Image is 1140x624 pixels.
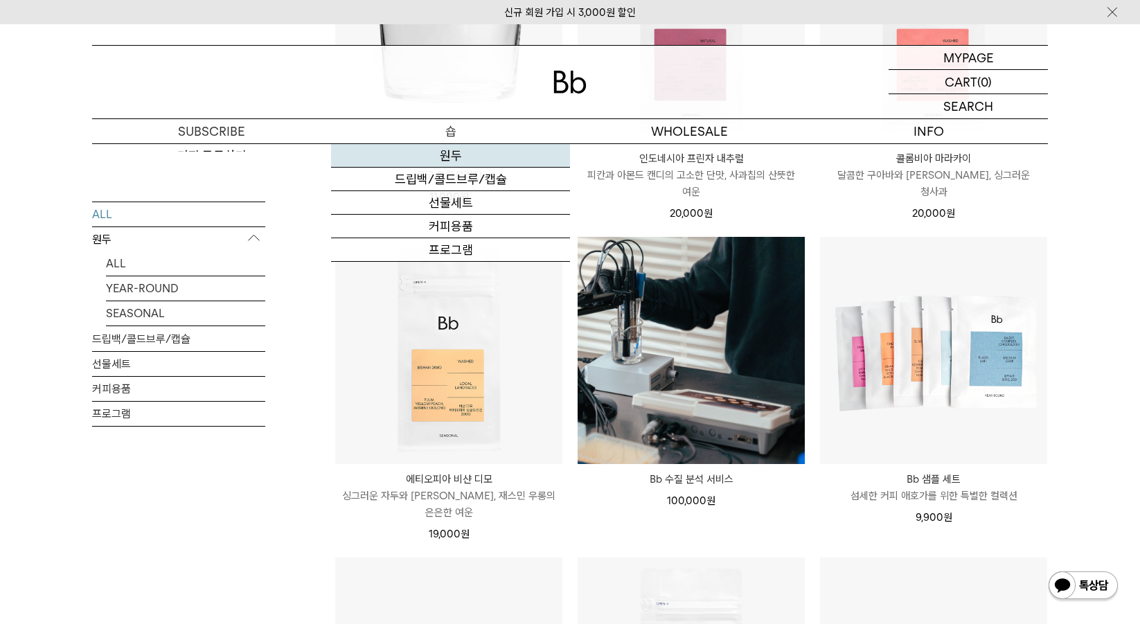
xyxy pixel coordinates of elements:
[820,167,1047,200] p: 달콤한 구아바와 [PERSON_NAME], 싱그러운 청사과
[977,70,992,93] p: (0)
[331,191,570,215] a: 선물세트
[820,150,1047,167] p: 콜롬비아 마라카이
[809,119,1048,143] p: INFO
[578,471,805,488] a: Bb 수질 분석 서비스
[92,326,265,350] a: 드립백/콜드브루/캡슐
[504,6,636,19] a: 신규 회원 가입 시 3,000원 할인
[943,46,994,69] p: MYPAGE
[820,471,1047,488] p: Bb 샘플 세트
[1047,570,1119,603] img: 카카오톡 채널 1:1 채팅 버튼
[331,144,570,168] a: 원두
[461,528,470,540] span: 원
[889,70,1048,94] a: CART (0)
[578,167,805,200] p: 피칸과 아몬드 캔디의 고소한 단맛, 사과칩의 산뜻한 여운
[946,207,955,220] span: 원
[335,488,562,521] p: 싱그러운 자두와 [PERSON_NAME], 재스민 우롱의 은은한 여운
[670,207,713,220] span: 20,000
[331,119,570,143] a: 숍
[706,494,715,507] span: 원
[92,226,265,251] p: 원두
[667,494,715,507] span: 100,000
[106,251,265,275] a: ALL
[916,511,952,524] span: 9,900
[92,401,265,425] a: 프로그램
[943,94,993,118] p: SEARCH
[912,207,955,220] span: 20,000
[820,150,1047,200] a: 콜롬비아 마라카이 달콤한 구아바와 [PERSON_NAME], 싱그러운 청사과
[92,144,331,168] a: 커피 구독하기
[106,276,265,300] a: YEAR-ROUND
[578,237,805,464] img: Bb 수질 분석 서비스
[331,215,570,238] a: 커피용품
[92,119,331,143] a: SUBSCRIBE
[106,301,265,325] a: SEASONAL
[429,528,470,540] span: 19,000
[335,471,562,521] a: 에티오피아 비샨 디모 싱그러운 자두와 [PERSON_NAME], 재스민 우롱의 은은한 여운
[704,207,713,220] span: 원
[92,202,265,226] a: ALL
[335,237,562,464] img: 에티오피아 비샨 디모
[570,119,809,143] p: WHOLESALE
[943,511,952,524] span: 원
[889,46,1048,70] a: MYPAGE
[945,70,977,93] p: CART
[92,351,265,375] a: 선물세트
[331,168,570,191] a: 드립백/콜드브루/캡슐
[331,238,570,262] a: 프로그램
[578,150,805,200] a: 인도네시아 프린자 내추럴 피칸과 아몬드 캔디의 고소한 단맛, 사과칩의 산뜻한 여운
[553,71,587,93] img: 로고
[92,376,265,400] a: 커피용품
[820,488,1047,504] p: 섬세한 커피 애호가를 위한 특별한 컬렉션
[335,471,562,488] p: 에티오피아 비샨 디모
[820,237,1047,464] img: Bb 샘플 세트
[820,471,1047,504] a: Bb 샘플 세트 섬세한 커피 애호가를 위한 특별한 컬렉션
[578,150,805,167] p: 인도네시아 프린자 내추럴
